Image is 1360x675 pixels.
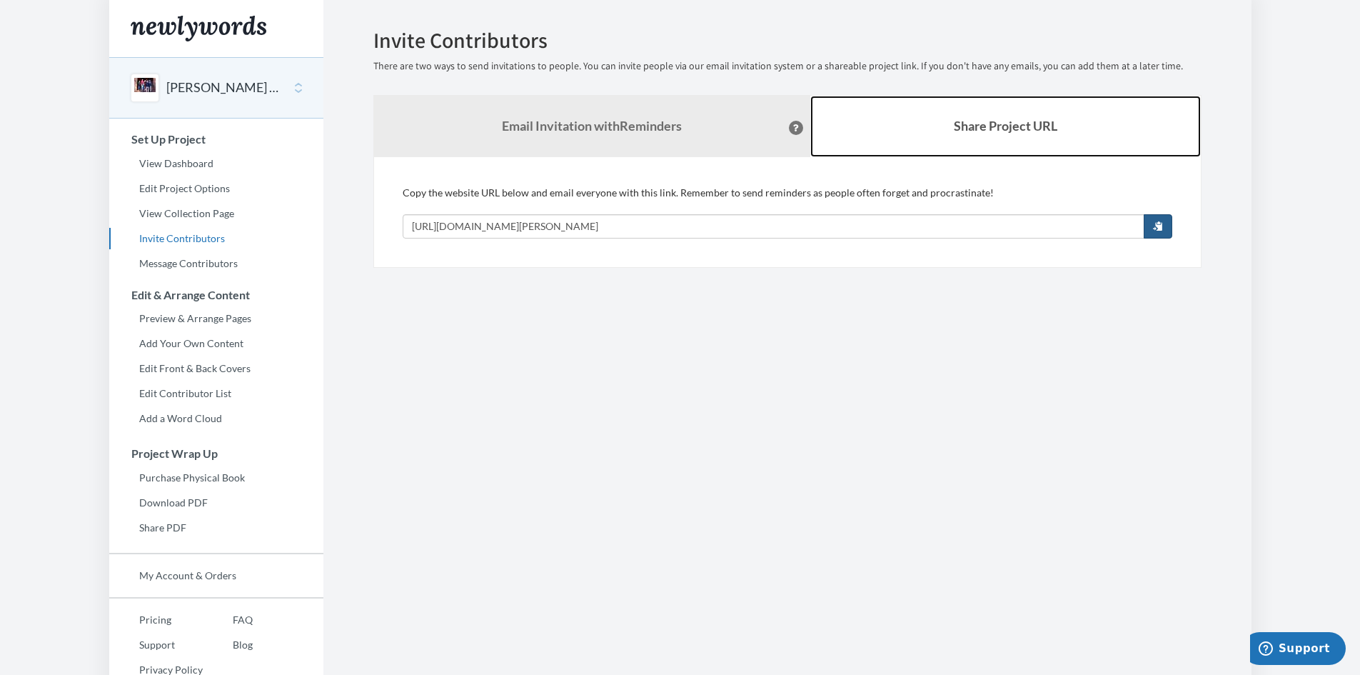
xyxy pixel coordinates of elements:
a: FAQ [203,609,253,631]
a: Invite Contributors [109,228,323,249]
a: Add a Word Cloud [109,408,323,429]
div: Copy the website URL below and email everyone with this link. Remember to send reminders as peopl... [403,186,1172,239]
a: Share PDF [109,517,323,539]
a: Support [109,634,203,656]
a: My Account & Orders [109,565,323,586]
b: Share Project URL [954,118,1057,134]
p: There are two ways to send invitations to people. You can invite people via our email invitation ... [373,59,1202,74]
a: Purchase Physical Book [109,467,323,489]
a: View Dashboard [109,153,323,174]
h3: Set Up Project [110,133,323,146]
button: [PERSON_NAME] Retirement [166,79,282,97]
a: Pricing [109,609,203,631]
a: Download PDF [109,492,323,514]
a: Preview & Arrange Pages [109,308,323,329]
h2: Invite Contributors [373,29,1202,52]
iframe: Opens a widget where you can chat to one of our agents [1250,632,1346,668]
a: Edit Front & Back Covers [109,358,323,379]
h3: Edit & Arrange Content [110,289,323,301]
a: View Collection Page [109,203,323,224]
strong: Email Invitation with Reminders [502,118,682,134]
a: Message Contributors [109,253,323,274]
a: Edit Contributor List [109,383,323,404]
a: Add Your Own Content [109,333,323,354]
img: Newlywords logo [131,16,266,41]
h3: Project Wrap Up [110,447,323,460]
a: Edit Project Options [109,178,323,199]
a: Blog [203,634,253,656]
